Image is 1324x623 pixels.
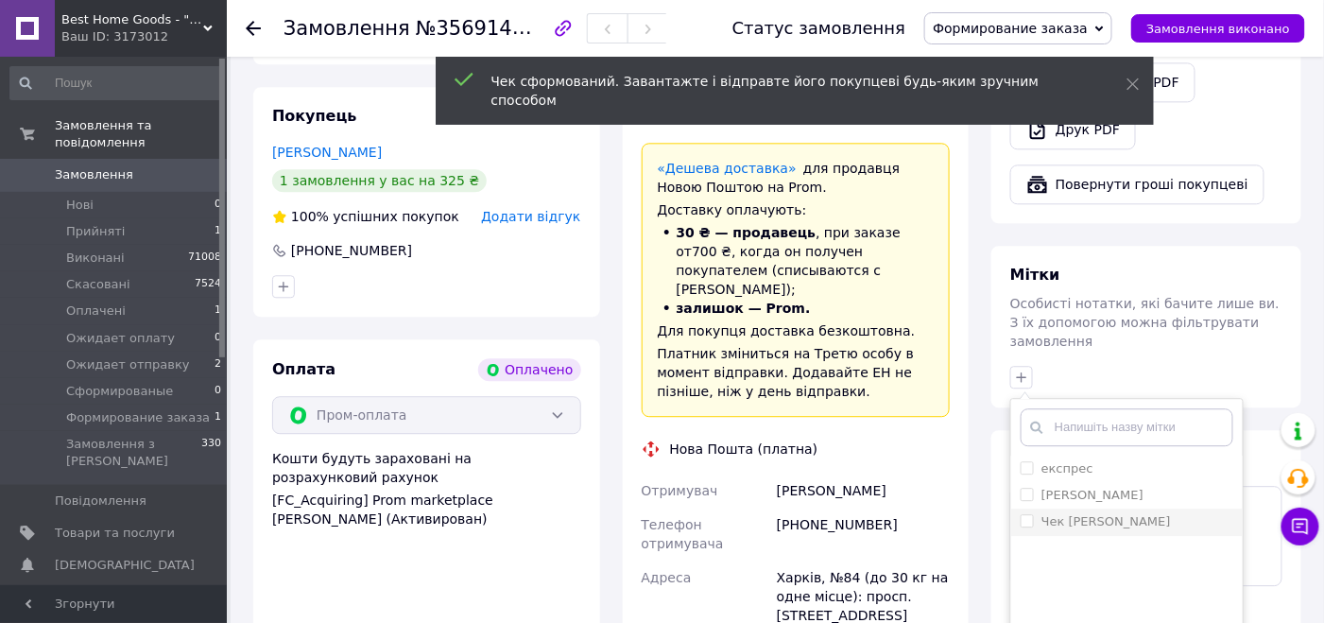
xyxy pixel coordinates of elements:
[215,409,221,426] span: 1
[215,197,221,214] span: 0
[773,508,954,561] div: [PHONE_NUMBER]
[55,166,133,183] span: Замовлення
[1010,296,1280,349] span: Особисті нотатки, які бачите лише ви. З їх допомогою можна фільтрувати замовлення
[272,145,382,160] a: [PERSON_NAME]
[246,19,261,38] div: Повернутися назад
[272,207,459,226] div: успішних покупок
[272,169,487,192] div: 1 замовлення у вас на 325 ₴
[66,330,175,347] span: Ожидает оплату
[284,17,410,40] span: Замовлення
[658,159,935,197] div: для продавця Новою Поштою на Prom.
[215,356,221,373] span: 2
[66,197,94,214] span: Нові
[215,223,221,240] span: 1
[933,21,1088,36] span: Формирование заказа
[732,19,906,38] div: Статус замовлення
[289,241,414,260] div: [PHONE_NUMBER]
[658,344,935,401] div: Платник зміниться на Третю особу в момент відправки. Додавайте ЕН не пізніше, ніж у день відправки.
[201,436,221,470] span: 330
[642,570,692,585] span: Адреса
[55,493,146,510] span: Повідомлення
[272,107,357,125] span: Покупець
[658,321,935,340] div: Для покупця доставка безкоштовна.
[272,360,335,378] span: Оплата
[66,436,201,470] span: Замовлення з [PERSON_NAME]
[642,483,718,498] span: Отримувач
[773,474,954,508] div: [PERSON_NAME]
[658,161,797,176] a: «Дешева доставка»
[55,117,227,151] span: Замовлення та повідомлення
[658,223,935,299] li: , при заказе от 700 ₴ , когда он получен покупателем (списываются с [PERSON_NAME]);
[272,449,581,528] div: Кошти будуть зараховані на розрахунковий рахунок
[66,223,125,240] span: Прийняті
[658,200,935,219] div: Доставку оплачують:
[61,11,203,28] span: Best Home Goods - "Кращі товари для дому, подарунки, дрібниці"
[677,301,811,316] span: залишок — Prom.
[66,303,126,320] span: Оплачені
[1041,514,1171,528] label: Чек [PERSON_NAME]
[481,209,580,224] span: Додати відгук
[61,28,227,45] div: Ваш ID: 3173012
[1281,508,1319,545] button: Чат з покупцем
[1010,110,1136,149] a: Друк PDF
[66,383,173,400] span: Сформированые
[215,383,221,400] span: 0
[1010,266,1060,284] span: Мітки
[291,209,329,224] span: 100%
[215,303,221,320] span: 1
[1041,488,1143,502] label: [PERSON_NAME]
[188,250,221,267] span: 71008
[66,276,130,293] span: Скасовані
[55,557,195,574] span: [DEMOGRAPHIC_DATA]
[491,72,1079,110] div: Чек сформований. Завантажте і відправте його покупцеві будь-яким зручним способом
[195,276,221,293] span: 7524
[1010,164,1264,204] button: Повернути гроші покупцеві
[677,225,817,240] span: 30 ₴ — продавець
[665,440,823,459] div: Нова Пошта (платна)
[1021,408,1233,446] input: Напишіть назву мітки
[416,16,550,40] span: №356914492
[215,330,221,347] span: 0
[478,358,580,381] div: Оплачено
[66,250,125,267] span: Виконані
[1146,22,1290,36] span: Замовлення виконано
[1131,14,1305,43] button: Замовлення виконано
[66,409,210,426] span: Формирование заказа
[9,66,223,100] input: Пошук
[66,356,190,373] span: Ожидает отправку
[272,491,581,528] div: [FC_Acquiring] Prom marketplace [PERSON_NAME] (Активирован)
[642,517,724,551] span: Телефон отримувача
[55,525,175,542] span: Товари та послуги
[1041,461,1093,476] label: експрес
